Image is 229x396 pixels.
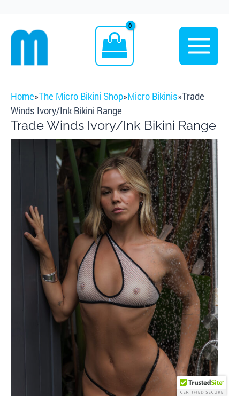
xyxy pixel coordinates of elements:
a: Micro Bikinis [127,91,178,102]
h1: Trade Winds Ivory/Ink Bikini Range [11,118,218,133]
a: View Shopping Cart, empty [95,26,133,66]
a: Home [11,91,34,102]
span: » » » [11,91,204,116]
a: The Micro Bikini Shop [39,91,123,102]
img: cropped mm emblem [11,29,48,66]
div: TrustedSite Certified [177,376,226,396]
